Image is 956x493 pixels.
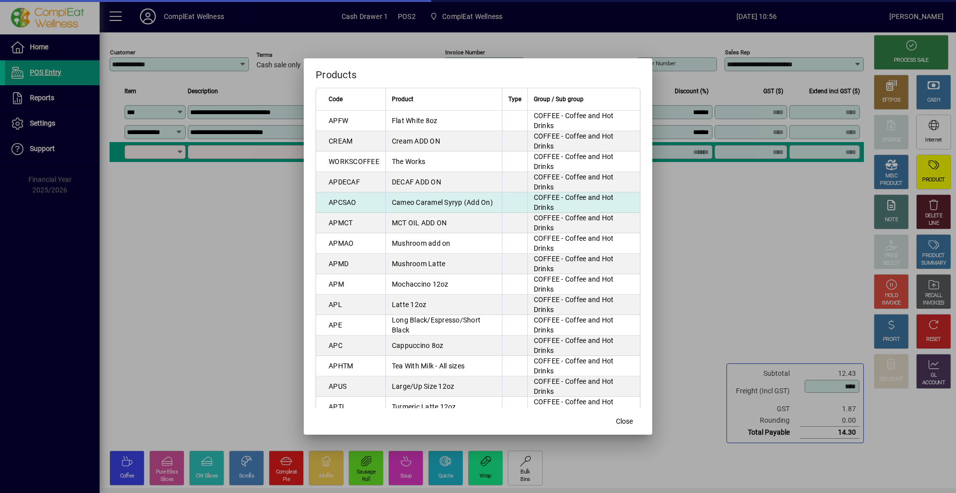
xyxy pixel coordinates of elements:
td: Mushroom add on [385,233,502,254]
td: COFFEE - Coffee and Hot Drinks [527,356,640,376]
h2: Products [304,58,652,87]
td: COFFEE - Coffee and Hot Drinks [527,131,640,152]
span: Product [392,94,413,105]
td: COFFEE - Coffee and Hot Drinks [527,152,640,172]
div: APTL [329,402,346,412]
span: Close [616,416,633,427]
td: Mushroom Latte [385,254,502,274]
td: COFFEE - Coffee and Hot Drinks [527,397,640,417]
td: Turmeric Latte 12oz [385,397,502,417]
td: Cappuccino 8oz [385,335,502,356]
td: COFFEE - Coffee and Hot Drinks [527,295,640,315]
td: Cream ADD ON [385,131,502,152]
td: COFFEE - Coffee and Hot Drinks [527,213,640,233]
td: Flat White 8oz [385,111,502,131]
td: Latte 12oz [385,295,502,315]
td: COFFEE - Coffee and Hot Drinks [527,172,640,192]
td: Large/Up Size 12oz [385,376,502,397]
td: Tea With Milk - All sizes [385,356,502,376]
td: COFFEE - Coffee and Hot Drinks [527,274,640,295]
td: Mochaccino 12oz [385,274,502,295]
div: APL [329,300,342,310]
div: APC [329,340,343,350]
td: COFFEE - Coffee and Hot Drinks [527,254,640,274]
div: APMCT [329,218,353,228]
div: APDECAF [329,177,360,187]
td: COFFEE - Coffee and Hot Drinks [527,233,640,254]
span: Type [508,94,521,105]
div: APUS [329,381,347,391]
div: APMD [329,259,349,269]
td: COFFEE - Coffee and Hot Drinks [527,111,640,131]
div: APCSAO [329,197,357,207]
td: Cameo Caramel Syryp (Add On) [385,192,502,213]
div: CREAM [329,136,353,146]
span: Group / Sub group [534,94,584,105]
td: MCT OIL ADD ON [385,213,502,233]
td: COFFEE - Coffee and Hot Drinks [527,192,640,213]
td: DECAF ADD ON [385,172,502,192]
div: APE [329,320,342,330]
div: APHTM [329,361,353,371]
td: COFFEE - Coffee and Hot Drinks [527,376,640,397]
div: APM [329,279,344,289]
td: Long Black/Espresso/Short Black [385,315,502,335]
td: The Works [385,152,502,172]
td: COFFEE - Coffee and Hot Drinks [527,335,640,356]
div: APFW [329,116,348,126]
div: WORKSCOFFEE [329,157,379,166]
div: APMAO [329,238,354,248]
td: COFFEE - Coffee and Hot Drinks [527,315,640,335]
span: Code [329,94,343,105]
button: Close [608,413,640,431]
